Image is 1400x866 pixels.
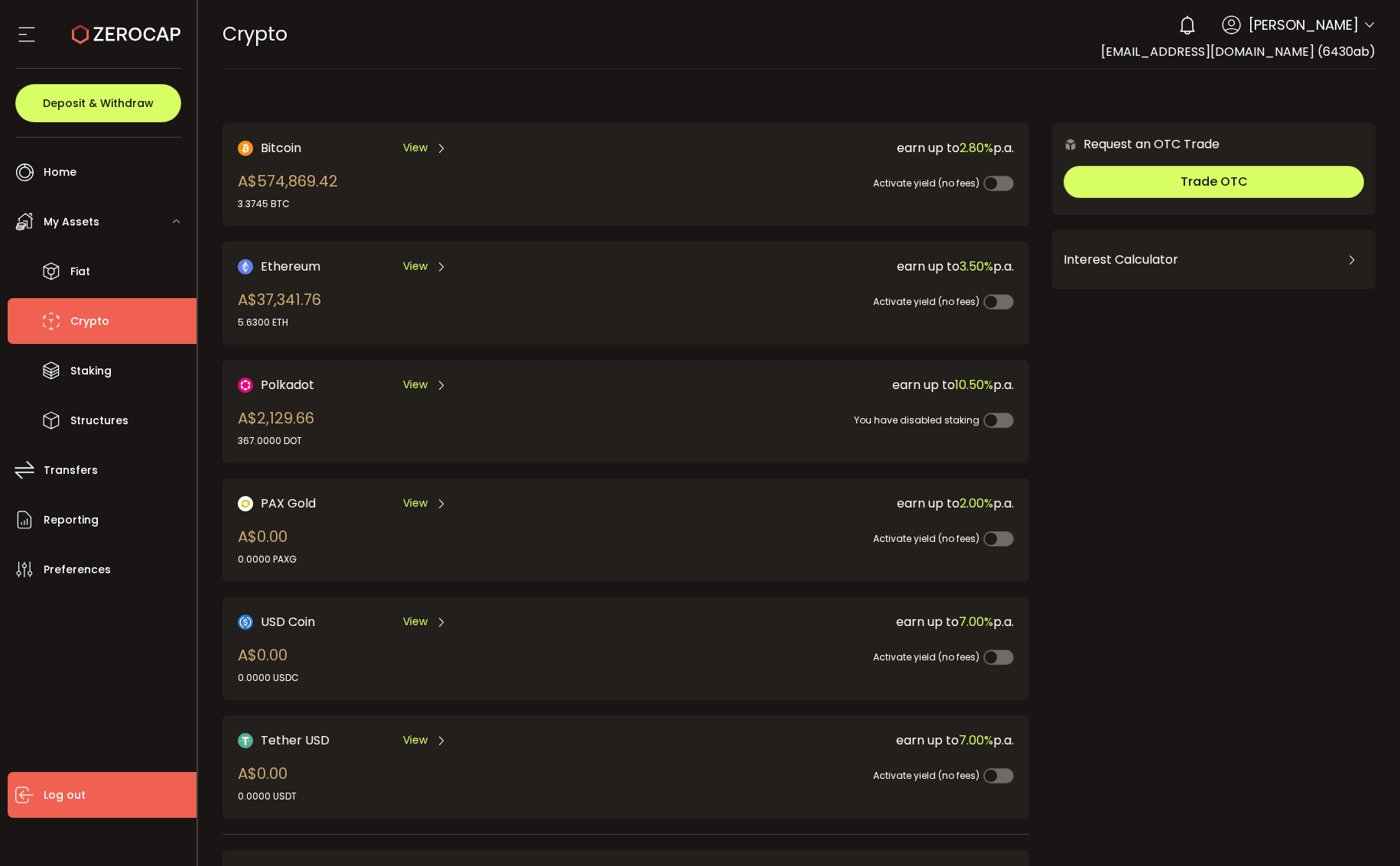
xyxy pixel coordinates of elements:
[618,731,1015,750] div: earn up to p.a.
[959,731,993,749] span: 7.00%
[238,141,253,156] img: Bitcoin
[238,170,338,211] div: A$574,869.42
[403,258,427,274] span: View
[44,161,76,183] span: Home
[70,410,128,432] span: Structures
[959,613,993,631] span: 7.00%
[44,459,98,482] span: Transfers
[403,140,427,156] span: View
[873,177,979,190] span: Activate yield (no fees)
[238,288,321,329] div: A$37,341.76
[44,784,86,806] span: Log out
[618,375,1015,394] div: earn up to p.a.
[261,612,315,631] span: USD Coin
[238,197,338,211] div: 3.3745 BTC
[960,258,993,275] span: 3.50%
[238,407,314,448] div: A$2,129.66
[261,731,330,750] span: Tether USD
[238,378,253,393] img: DOT
[70,310,109,332] span: Crypto
[44,509,99,531] span: Reporting
[1324,793,1400,866] iframe: Chat Widget
[960,495,993,512] span: 2.00%
[15,84,181,122] button: Deposit & Withdraw
[70,261,90,283] span: Fiat
[1249,15,1359,35] span: [PERSON_NAME]
[618,612,1015,631] div: earn up to p.a.
[44,559,111,581] span: Preferences
[261,494,316,513] span: PAX Gold
[618,494,1015,513] div: earn up to p.a.
[1064,166,1364,198] button: Trade OTC
[70,360,112,382] span: Staking
[1181,173,1248,190] span: Trade OTC
[873,769,979,782] span: Activate yield (no fees)
[618,257,1015,276] div: earn up to p.a.
[238,615,253,630] img: USD Coin
[238,733,253,748] img: Tether USD
[44,211,99,233] span: My Assets
[854,414,979,427] span: You have disabled staking
[1052,135,1220,154] div: Request an OTC Trade
[403,495,427,511] span: View
[403,614,427,630] span: View
[238,525,297,566] div: A$0.00
[43,98,154,109] span: Deposit & Withdraw
[238,259,253,274] img: Ethereum
[238,644,299,685] div: A$0.00
[618,138,1015,157] div: earn up to p.a.
[238,790,297,803] div: 0.0000 USDT
[403,377,427,393] span: View
[261,257,320,276] span: Ethereum
[403,732,427,748] span: View
[955,376,993,394] span: 10.50%
[873,295,979,308] span: Activate yield (no fees)
[873,650,979,663] span: Activate yield (no fees)
[960,139,993,157] span: 2.80%
[261,375,314,394] span: Polkadot
[1064,138,1077,151] img: 6nGpN7MZ9FLuBP83NiajKbTRY4UzlzQtBKtCrLLspmCkSvCZHBKvY3NxgQaT5JnOQREvtQ257bXeeSTueZfAPizblJ+Fe8JwA...
[873,532,979,545] span: Activate yield (no fees)
[238,496,253,511] img: PAX Gold
[223,21,287,47] span: Crypto
[238,434,314,448] div: 367.0000 DOT
[1064,242,1364,278] div: Interest Calculator
[238,671,299,685] div: 0.0000 USDC
[238,316,321,329] div: 5.6300 ETH
[238,553,297,566] div: 0.0000 PAXG
[1101,43,1376,60] span: [EMAIL_ADDRESS][DOMAIN_NAME] (6430ab)
[261,138,301,157] span: Bitcoin
[238,762,297,803] div: A$0.00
